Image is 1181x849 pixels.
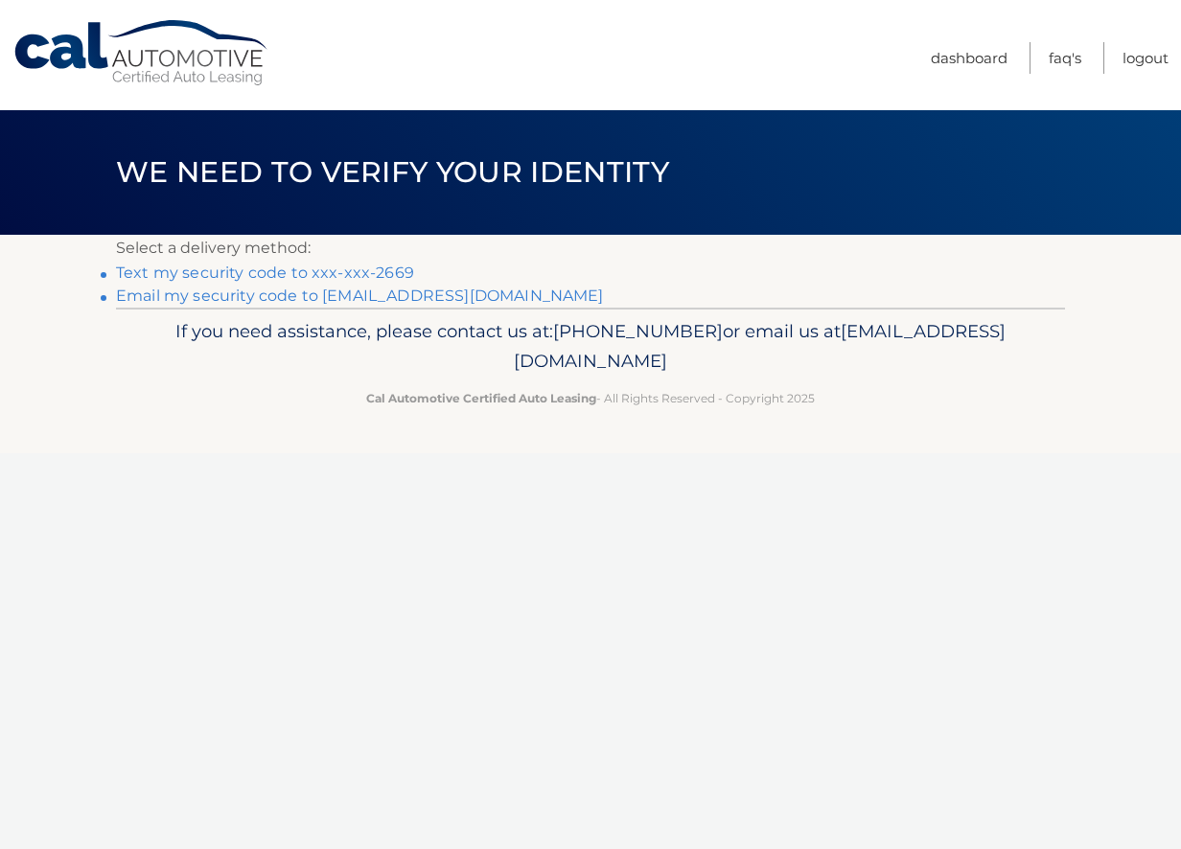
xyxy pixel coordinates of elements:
[931,42,1007,74] a: Dashboard
[12,19,271,87] a: Cal Automotive
[116,287,604,305] a: Email my security code to [EMAIL_ADDRESS][DOMAIN_NAME]
[116,264,414,282] a: Text my security code to xxx-xxx-2669
[116,235,1065,262] p: Select a delivery method:
[128,388,1053,408] p: - All Rights Reserved - Copyright 2025
[1049,42,1081,74] a: FAQ's
[128,316,1053,378] p: If you need assistance, please contact us at: or email us at
[1123,42,1169,74] a: Logout
[366,391,596,405] strong: Cal Automotive Certified Auto Leasing
[116,154,669,190] span: We need to verify your identity
[553,320,723,342] span: [PHONE_NUMBER]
